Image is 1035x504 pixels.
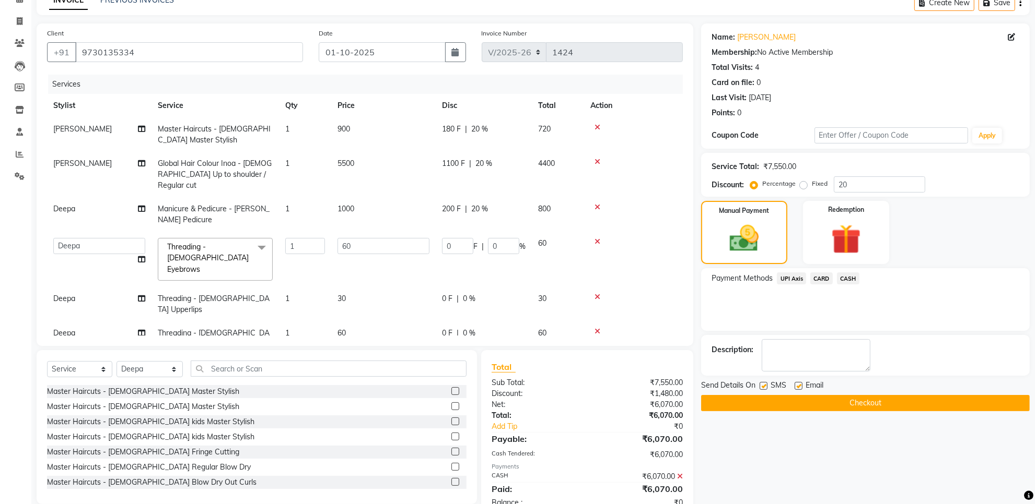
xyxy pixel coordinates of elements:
[587,388,691,399] div: ₹1,480.00
[47,416,254,427] div: Master Haircuts - [DEMOGRAPHIC_DATA] kids Master Stylish
[285,294,289,303] span: 1
[806,380,823,393] span: Email
[484,399,587,410] div: Net:
[285,328,289,338] span: 1
[53,124,112,134] span: [PERSON_NAME]
[484,410,587,421] div: Total:
[47,477,257,488] div: Master Haircuts - [DEMOGRAPHIC_DATA] Blow Dry Out Curls
[47,94,152,117] th: Stylist
[191,361,467,377] input: Search or Scan
[712,130,814,141] div: Coupon Code
[158,294,270,314] span: Threading - [DEMOGRAPHIC_DATA] Upperlips
[712,47,1019,58] div: No Active Membership
[972,128,1002,143] button: Apply
[158,159,272,190] span: Global Hair Colour Inoa - [DEMOGRAPHIC_DATA] Up to shoulder / Regular cut
[319,29,333,38] label: Date
[828,205,864,214] label: Redemption
[338,328,346,338] span: 60
[737,32,796,43] a: [PERSON_NAME]
[587,399,691,410] div: ₹6,070.00
[712,179,744,190] div: Discount:
[587,471,691,482] div: ₹6,070.00
[158,204,270,224] span: Manicure & Pedicure - [PERSON_NAME] Pedicure
[442,158,465,169] span: 1100 F
[712,107,735,118] div: Points:
[587,377,691,388] div: ₹7,550.00
[482,29,527,38] label: Invoice Number
[604,421,691,432] div: ₹0
[484,471,587,482] div: CASH
[538,294,546,303] span: 30
[482,241,484,252] span: |
[484,421,604,432] a: Add Tip
[442,124,461,135] span: 180 F
[712,161,759,172] div: Service Total:
[47,431,254,442] div: Master Haircuts - [DEMOGRAPHIC_DATA] kids Master Stylish
[755,62,759,73] div: 4
[712,344,753,355] div: Description:
[475,158,492,169] span: 20 %
[457,328,459,339] span: |
[48,75,691,94] div: Services
[492,362,516,373] span: Total
[484,377,587,388] div: Sub Total:
[519,241,526,252] span: %
[167,242,249,274] span: Threading - [DEMOGRAPHIC_DATA] Eyebrows
[712,92,747,103] div: Last Visit:
[285,204,289,213] span: 1
[538,159,555,168] span: 4400
[712,273,773,284] span: Payment Methods
[538,204,551,213] span: 800
[338,124,350,134] span: 900
[158,328,270,349] span: Threading - [DEMOGRAPHIC_DATA] Eyebrows
[442,293,452,304] span: 0 F
[701,395,1030,411] button: Checkout
[701,380,755,393] span: Send Details On
[587,433,691,445] div: ₹6,070.00
[763,161,796,172] div: ₹7,550.00
[812,179,828,188] label: Fixed
[442,328,452,339] span: 0 F
[338,294,346,303] span: 30
[200,265,205,274] a: x
[492,462,683,471] div: Payments
[762,179,796,188] label: Percentage
[47,462,251,473] div: Master Haircuts - [DEMOGRAPHIC_DATA] Regular Blow Dry
[469,158,471,169] span: |
[484,388,587,399] div: Discount:
[587,410,691,421] div: ₹6,070.00
[757,77,761,88] div: 0
[532,94,584,117] th: Total
[473,241,478,252] span: F
[442,203,461,214] span: 200 F
[810,272,833,284] span: CARD
[465,203,467,214] span: |
[158,124,271,145] span: Master Haircuts - [DEMOGRAPHIC_DATA] Master Stylish
[285,124,289,134] span: 1
[457,293,459,304] span: |
[815,127,968,143] input: Enter Offer / Coupon Code
[47,29,64,38] label: Client
[47,447,239,458] div: Master Haircuts - [DEMOGRAPHIC_DATA] Fringe Cutting
[538,238,546,248] span: 60
[53,159,112,168] span: [PERSON_NAME]
[53,328,75,338] span: Deepa
[720,222,767,255] img: _cash.svg
[484,433,587,445] div: Payable:
[712,62,753,73] div: Total Visits:
[777,272,806,284] span: UPI Axis
[338,204,354,213] span: 1000
[47,401,239,412] div: Master Haircuts - [DEMOGRAPHIC_DATA] Master Stylish
[719,206,770,215] label: Manual Payment
[465,124,467,135] span: |
[47,42,76,62] button: +91
[587,483,691,495] div: ₹6,070.00
[463,293,475,304] span: 0 %
[737,107,741,118] div: 0
[338,159,354,168] span: 5500
[771,380,786,393] span: SMS
[285,159,289,168] span: 1
[436,94,532,117] th: Disc
[587,449,691,460] div: ₹6,070.00
[484,449,587,460] div: Cash Tendered:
